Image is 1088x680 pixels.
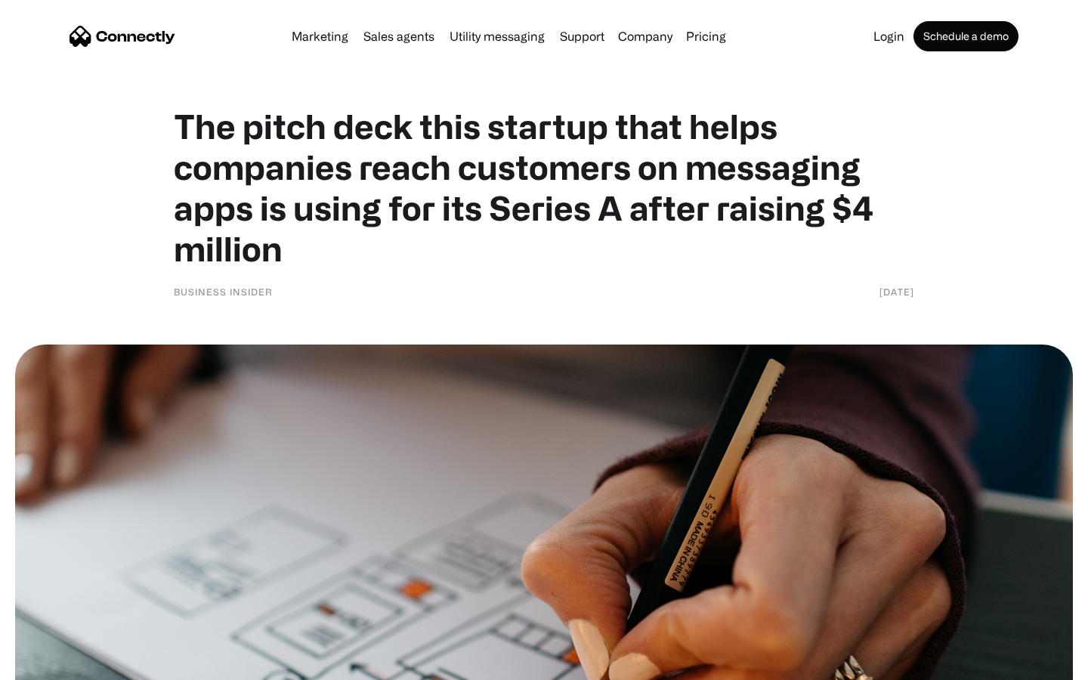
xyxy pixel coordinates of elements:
[867,30,910,42] a: Login
[554,30,610,42] a: Support
[174,284,273,299] div: Business Insider
[357,30,440,42] a: Sales agents
[15,654,91,675] aside: Language selected: English
[174,106,914,269] h1: The pitch deck this startup that helps companies reach customers on messaging apps is using for i...
[30,654,91,675] ul: Language list
[913,21,1018,51] a: Schedule a demo
[879,284,914,299] div: [DATE]
[444,30,551,42] a: Utility messaging
[618,26,672,47] div: Company
[286,30,354,42] a: Marketing
[680,30,732,42] a: Pricing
